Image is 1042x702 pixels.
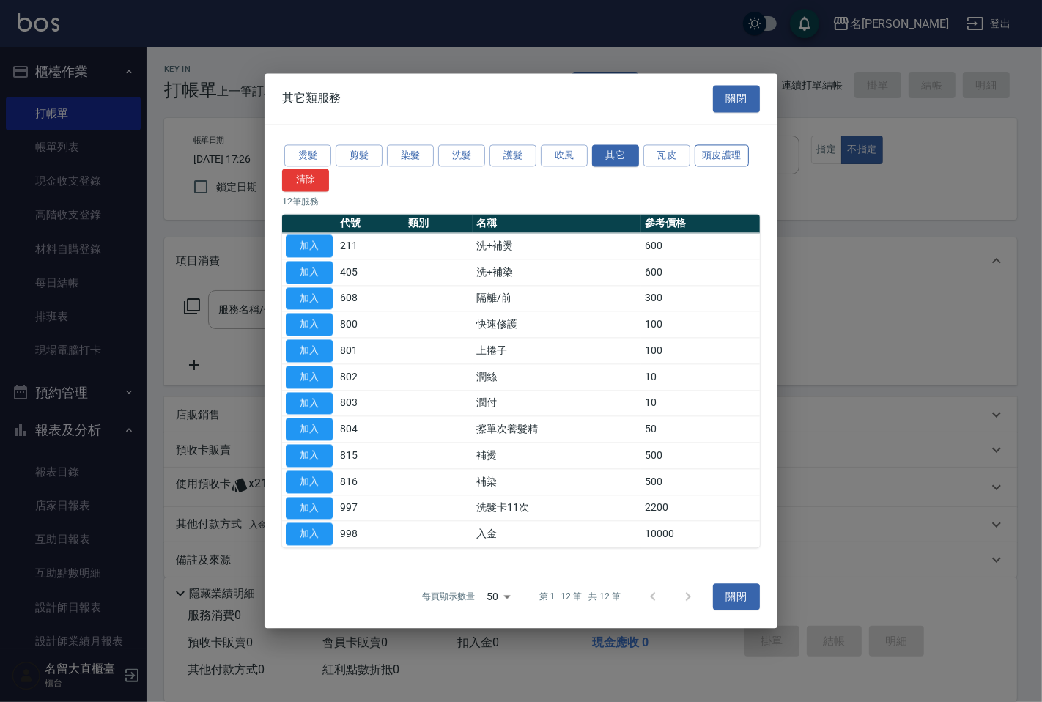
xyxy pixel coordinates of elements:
[336,259,404,286] td: 405
[473,443,641,469] td: 補燙
[336,311,404,338] td: 800
[282,195,760,208] p: 12 筆服務
[336,390,404,416] td: 803
[286,444,333,467] button: 加入
[641,521,760,547] td: 10000
[641,443,760,469] td: 500
[282,92,341,106] span: 其它類服務
[286,497,333,520] button: 加入
[473,259,641,286] td: 洗+補染
[641,495,760,521] td: 2200
[473,364,641,391] td: 潤絲
[387,144,434,167] button: 染髮
[473,416,641,443] td: 擦單次養髮精
[641,233,760,259] td: 600
[641,390,760,416] td: 10
[713,583,760,610] button: 關閉
[695,144,749,167] button: 頭皮護理
[473,285,641,311] td: 隔離/前
[286,261,333,284] button: 加入
[422,591,475,604] p: 每頁顯示數量
[641,259,760,286] td: 600
[641,364,760,391] td: 10
[641,416,760,443] td: 50
[481,577,516,616] div: 50
[336,416,404,443] td: 804
[286,392,333,415] button: 加入
[282,169,329,192] button: 清除
[286,287,333,310] button: 加入
[336,364,404,391] td: 802
[592,144,639,167] button: 其它
[473,338,641,364] td: 上捲子
[286,314,333,336] button: 加入
[641,469,760,495] td: 500
[641,311,760,338] td: 100
[336,214,404,233] th: 代號
[336,443,404,469] td: 815
[489,144,536,167] button: 護髮
[336,521,404,547] td: 998
[641,285,760,311] td: 300
[336,285,404,311] td: 608
[473,390,641,416] td: 潤付
[473,214,641,233] th: 名稱
[336,233,404,259] td: 211
[539,591,621,604] p: 第 1–12 筆 共 12 筆
[641,214,760,233] th: 參考價格
[473,521,641,547] td: 入金
[336,469,404,495] td: 816
[541,144,588,167] button: 吹風
[286,470,333,493] button: 加入
[643,144,690,167] button: 瓦皮
[286,366,333,388] button: 加入
[286,523,333,546] button: 加入
[641,338,760,364] td: 100
[336,144,383,167] button: 剪髮
[473,469,641,495] td: 補染
[438,144,485,167] button: 洗髮
[286,418,333,441] button: 加入
[286,339,333,362] button: 加入
[284,144,331,167] button: 燙髮
[473,311,641,338] td: 快速修護
[473,495,641,521] td: 洗髮卡11次
[286,234,333,257] button: 加入
[336,495,404,521] td: 997
[404,214,473,233] th: 類別
[473,233,641,259] td: 洗+補燙
[713,85,760,112] button: 關閉
[336,338,404,364] td: 801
